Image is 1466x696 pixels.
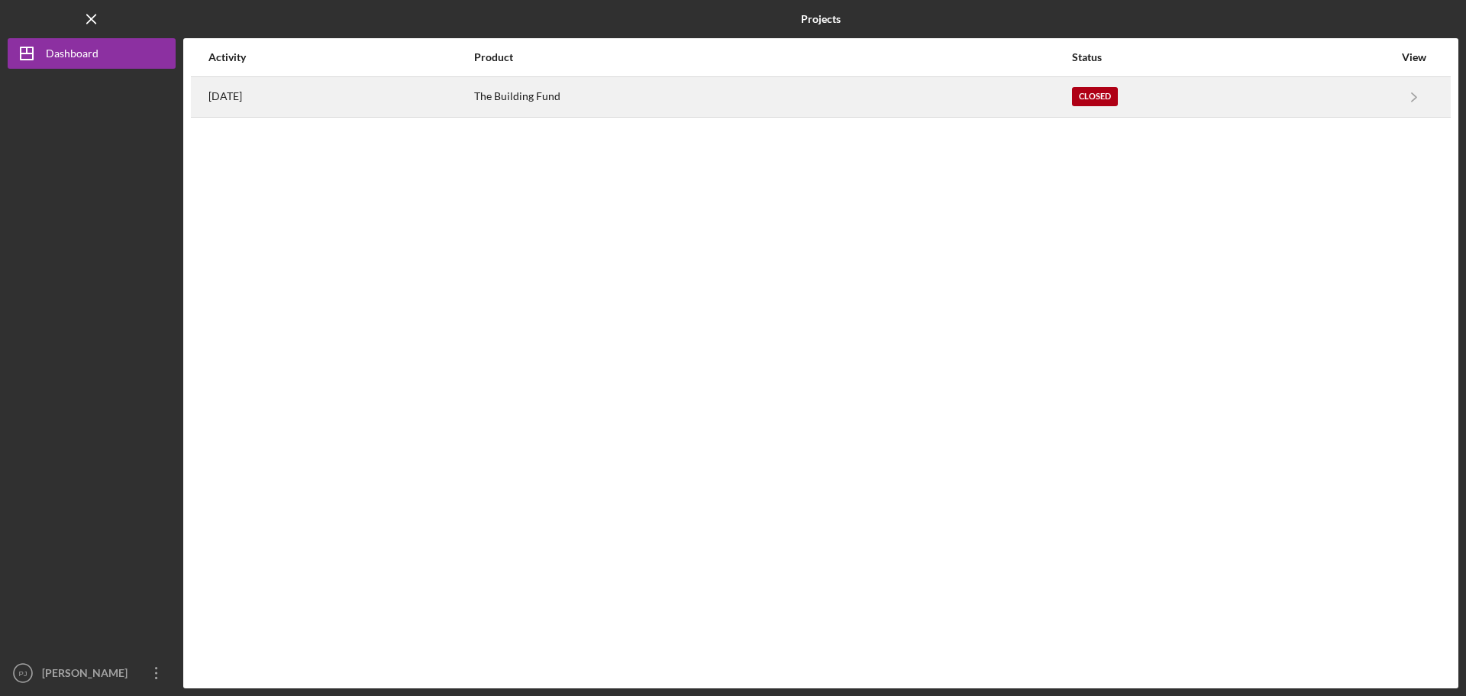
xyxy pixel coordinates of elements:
[208,90,242,102] time: 2025-08-04 11:15
[208,51,473,63] div: Activity
[1395,51,1433,63] div: View
[38,658,137,692] div: [PERSON_NAME]
[474,51,1071,63] div: Product
[18,669,27,678] text: PJ
[801,13,841,25] b: Projects
[46,38,98,73] div: Dashboard
[8,658,176,688] button: PJ[PERSON_NAME]
[1072,51,1393,63] div: Status
[1072,87,1118,106] div: Closed
[8,38,176,69] button: Dashboard
[474,78,1071,116] div: The Building Fund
